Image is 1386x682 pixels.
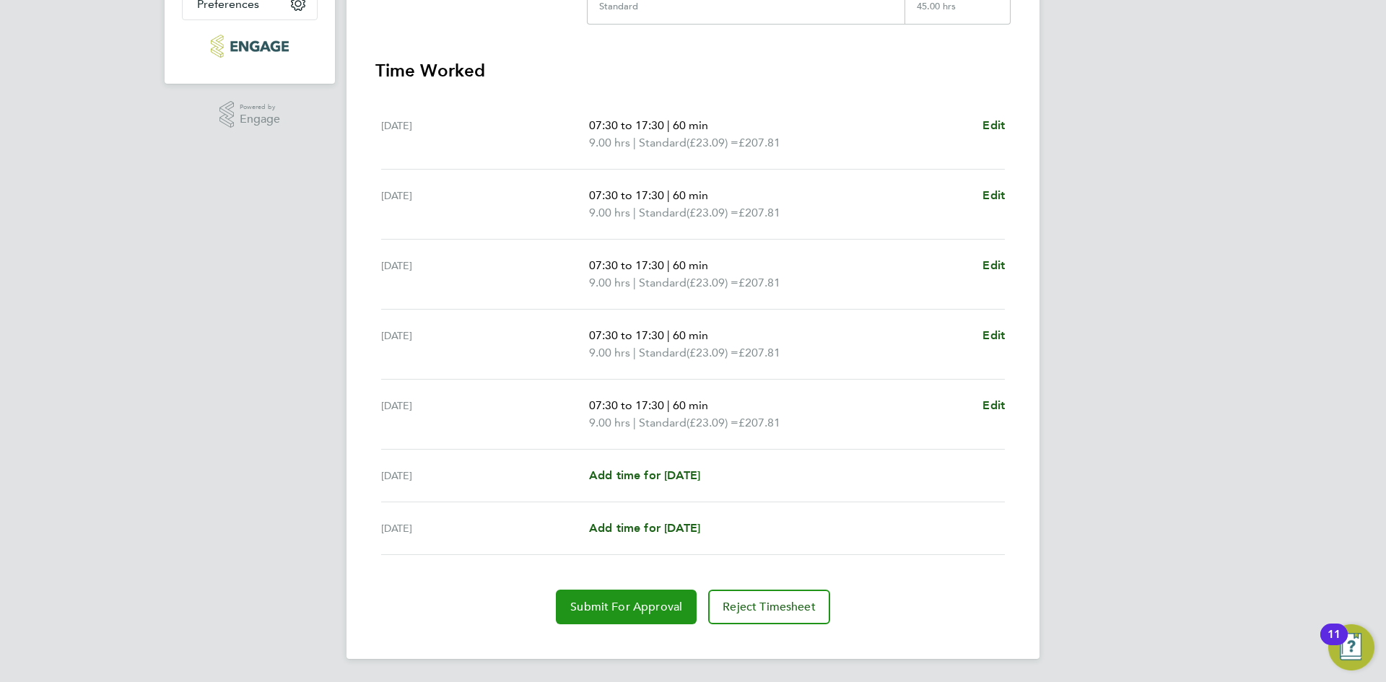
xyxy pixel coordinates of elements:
div: Standard [599,1,638,12]
span: Edit [982,258,1005,272]
span: £207.81 [738,206,780,219]
span: 60 min [673,328,708,342]
span: 07:30 to 17:30 [589,398,664,412]
span: | [633,416,636,429]
img: protechltd-logo-retina.png [211,35,288,58]
span: £207.81 [738,276,780,289]
span: Standard [639,344,687,362]
div: [DATE] [381,520,589,537]
span: Edit [982,328,1005,342]
div: 11 [1328,634,1341,653]
div: [DATE] [381,117,589,152]
span: | [633,206,636,219]
span: Edit [982,118,1005,132]
span: Standard [639,274,687,292]
a: Add time for [DATE] [589,467,700,484]
span: (£23.09) = [687,346,738,359]
span: Powered by [240,101,280,113]
span: 9.00 hrs [589,416,630,429]
button: Reject Timesheet [708,590,830,624]
span: Standard [639,134,687,152]
span: 9.00 hrs [589,206,630,219]
a: Edit [982,187,1005,204]
div: [DATE] [381,187,589,222]
span: | [633,136,636,149]
span: (£23.09) = [687,276,738,289]
span: | [667,258,670,272]
div: 45.00 hrs [905,1,1010,24]
a: Powered byEngage [219,101,281,128]
span: 60 min [673,258,708,272]
span: Submit For Approval [570,600,682,614]
span: Add time for [DATE] [589,468,700,482]
span: | [633,346,636,359]
span: Reject Timesheet [723,600,816,614]
span: Standard [639,204,687,222]
a: Edit [982,117,1005,134]
span: | [667,118,670,132]
div: [DATE] [381,467,589,484]
a: Edit [982,327,1005,344]
span: £207.81 [738,416,780,429]
span: (£23.09) = [687,416,738,429]
span: £207.81 [738,346,780,359]
h3: Time Worked [375,59,1011,82]
a: Edit [982,257,1005,274]
span: 07:30 to 17:30 [589,258,664,272]
span: | [667,398,670,412]
span: 9.00 hrs [589,276,630,289]
span: 07:30 to 17:30 [589,328,664,342]
button: Submit For Approval [556,590,697,624]
span: Edit [982,188,1005,202]
span: (£23.09) = [687,136,738,149]
span: £207.81 [738,136,780,149]
span: Engage [240,113,280,126]
a: Edit [982,397,1005,414]
a: Add time for [DATE] [589,520,700,537]
span: | [667,188,670,202]
div: [DATE] [381,327,589,362]
span: | [667,328,670,342]
span: Standard [639,414,687,432]
span: | [633,276,636,289]
span: 07:30 to 17:30 [589,118,664,132]
a: Go to home page [182,35,318,58]
span: 9.00 hrs [589,346,630,359]
span: 07:30 to 17:30 [589,188,664,202]
span: 9.00 hrs [589,136,630,149]
span: (£23.09) = [687,206,738,219]
div: [DATE] [381,257,589,292]
button: Open Resource Center, 11 new notifications [1328,624,1374,670]
span: Edit [982,398,1005,412]
span: Add time for [DATE] [589,521,700,535]
span: 60 min [673,398,708,412]
div: [DATE] [381,397,589,432]
span: 60 min [673,118,708,132]
span: 60 min [673,188,708,202]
